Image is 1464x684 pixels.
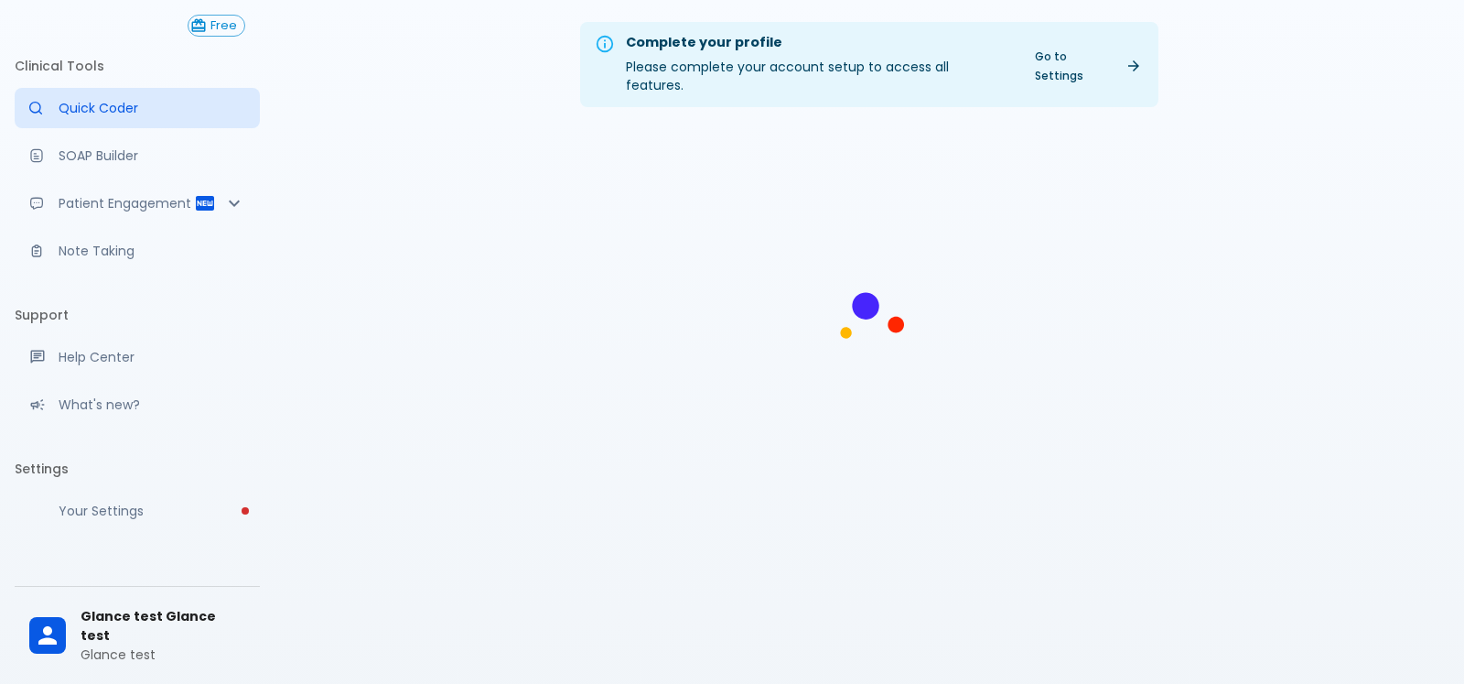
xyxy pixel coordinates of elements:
p: What's new? [59,396,245,414]
div: Please complete your account setup to access all features. [626,27,1009,102]
div: Recent updates and feature releases [15,385,260,425]
a: Advanced note-taking [15,231,260,271]
p: Help Center [59,348,245,366]
p: Patient Engagement [59,194,194,212]
a: Please complete account setup [15,491,260,531]
button: Free [188,15,245,37]
span: Glance test Glance test [81,607,245,646]
li: Settings [15,447,260,491]
a: Get help from our support team [15,337,260,377]
a: Moramiz: Find ICD10AM codes instantly [15,88,260,128]
div: Glance test Glance testGlance test [15,594,260,677]
div: Patient Reports & Referrals [15,183,260,223]
p: SOAP Builder [59,147,245,165]
p: Your Settings [59,502,245,520]
a: Docugen: Compose a clinical documentation in seconds [15,136,260,176]
p: Note Taking [59,242,245,260]
a: Click to view or change your subscription [188,15,260,37]
p: Glance test [81,646,245,664]
li: Clinical Tools [15,44,260,88]
li: Support [15,293,260,337]
p: Quick Coder [59,99,245,117]
div: Complete your profile [626,33,1009,53]
a: Go to Settings [1024,43,1151,89]
span: Free [203,19,244,33]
